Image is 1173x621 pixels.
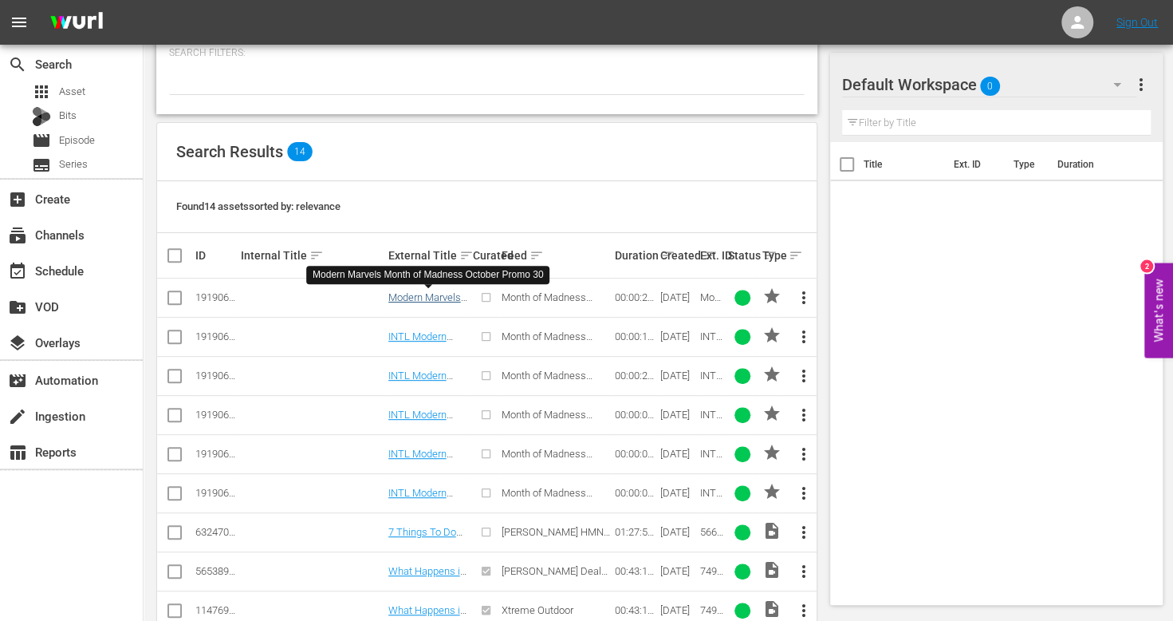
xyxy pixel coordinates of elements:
a: Modern Marvels Month of Madness October Promo 30 [388,291,467,351]
div: [DATE] [660,487,695,499]
span: menu [10,13,29,32]
div: Internal Title [241,246,384,265]
span: more_vert [794,288,813,307]
span: more_vert [794,523,813,542]
span: Bits [59,108,77,124]
div: [DATE] [660,604,695,616]
span: PROMO [762,404,781,423]
span: Xtreme Outdoor [502,604,573,616]
div: Type [762,246,779,265]
span: Series [59,156,88,172]
div: 00:00:05.120 [615,409,655,421]
span: Month of Madness October Promo 2 [502,448,592,472]
a: INTL Modern Marvels Month of Madness October Promo 1 Promo 5 [388,409,466,469]
a: 7 Things To Do Before I'm 30 [388,526,463,550]
span: Episode [32,131,51,150]
th: Type [1004,142,1048,187]
span: Month of Madness October [502,330,592,354]
div: [DATE] [660,330,695,342]
span: more_vert [1132,75,1151,94]
button: more_vert [785,513,823,552]
div: [DATE] [660,409,695,421]
span: VOD [8,298,27,317]
div: [DATE] [660,291,695,303]
span: Episode [59,133,95,148]
div: 00:00:29.997 [615,370,655,382]
span: [PERSON_NAME] Deal Zone THC [502,565,608,589]
div: 00:00:05.005 [615,487,655,499]
img: ans4CAIJ8jUAAAAAAAAAAAAAAAAAAAAAAAAgQb4GAAAAAAAAAAAAAAAAAAAAAAAAJMjXAAAAAAAAAAAAAAAAAAAAAAAAgAT5G... [38,4,115,42]
button: more_vert [785,435,823,473]
span: [PERSON_NAME] HMN ANY-FORM MLT [502,526,610,550]
a: INTL Modern Marvels Month of Madness October Promo 15 [388,330,466,390]
span: more_vert [794,601,813,620]
div: 191906922 [195,487,236,499]
span: 74923 [699,565,722,589]
span: PROMO [762,482,781,501]
div: 56538947 [195,565,236,577]
span: PROMO [762,365,781,384]
span: more_vert [794,484,813,503]
span: Asset [32,82,51,101]
span: Month of Madness October Stunt Promo 3 [502,487,604,511]
span: Video [762,521,781,540]
span: Ingestion [8,407,27,426]
div: 191906971 [195,370,236,382]
div: Ext. ID [699,249,723,262]
a: What Happens in Sturgis... [388,565,466,589]
a: INTL Modern Marvels Month of Madness October Promo 30 [388,370,466,429]
div: 01:27:56.705 [615,526,655,538]
div: External Title [388,246,469,265]
div: Status [728,246,758,265]
span: PROMO [762,443,781,462]
th: Duration [1048,142,1143,187]
span: Asset [59,84,85,100]
span: INTL Modern Marvels Month of Madness October Promo 15 [699,330,722,498]
div: 191906961 [195,291,236,303]
span: Create [8,190,27,209]
span: more_vert [794,366,813,386]
button: more_vert [785,474,823,512]
a: INTL Modern Marvels Month of Madness October Stunt Promo 3 Promo 5 [388,487,467,547]
div: ID [195,249,236,262]
span: PROMO [762,287,781,306]
th: Title [864,142,945,187]
span: more_vert [794,327,813,346]
span: sort [309,248,324,263]
button: Open Feedback Widget [1144,263,1173,358]
span: Channels [8,226,27,245]
span: 0 [980,69,1000,103]
span: Month of Madness October [502,291,592,315]
div: Curated [473,249,497,262]
button: more_vert [1132,65,1151,104]
div: 191906859 [195,330,236,342]
div: 63247041 [195,526,236,538]
th: Ext. ID [944,142,1003,187]
span: Found 14 assets sorted by: relevance [176,200,340,212]
button: more_vert [785,396,823,434]
span: Month of Madness October [502,370,592,394]
div: [DATE] [660,448,695,460]
span: Video [762,599,781,619]
span: sort [529,248,544,263]
div: Duration [615,246,655,265]
div: [DATE] [660,370,695,382]
div: 191906924 [195,448,236,460]
span: Search [8,55,27,74]
div: Created [660,246,695,265]
button: more_vert [785,318,823,356]
div: [DATE] [660,565,695,577]
div: 00:00:05.005 [615,448,655,460]
div: 2 [1140,260,1153,273]
span: INTL Modern Marvels Month of Madness October Promo 1 Promo 5 [699,409,722,588]
button: more_vert [785,552,823,591]
div: 114769483 [195,604,236,616]
span: INTL Modern Marvels Month of Madness October Promo 30 [699,370,722,537]
div: Feed [502,246,610,265]
span: sort [459,248,474,263]
span: PROMO [762,326,781,345]
a: Sign Out [1116,16,1158,29]
button: more_vert [785,357,823,395]
span: more_vert [794,562,813,581]
span: Automation [8,371,27,390]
